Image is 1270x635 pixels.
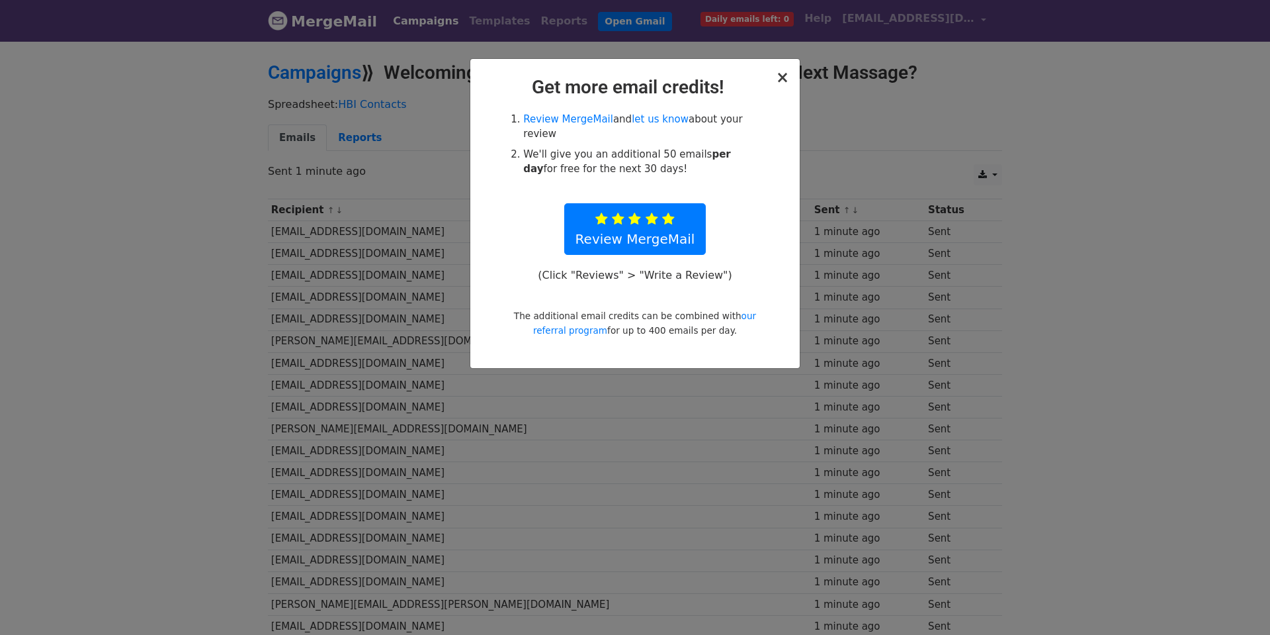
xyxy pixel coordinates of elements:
[1204,571,1270,635] iframe: Chat Widget
[523,147,761,177] li: We'll give you an additional 50 emails for free for the next 30 days!
[523,113,613,125] a: Review MergeMail
[564,203,706,255] a: Review MergeMail
[533,311,756,336] a: our referral program
[514,311,756,336] small: The additional email credits can be combined with for up to 400 emails per day.
[776,70,789,85] button: Close
[531,268,739,282] p: (Click "Reviews" > "Write a Review")
[776,68,789,87] span: ×
[481,76,789,99] h2: Get more email credits!
[523,148,730,175] strong: per day
[523,112,761,142] li: and about your review
[632,113,689,125] a: let us know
